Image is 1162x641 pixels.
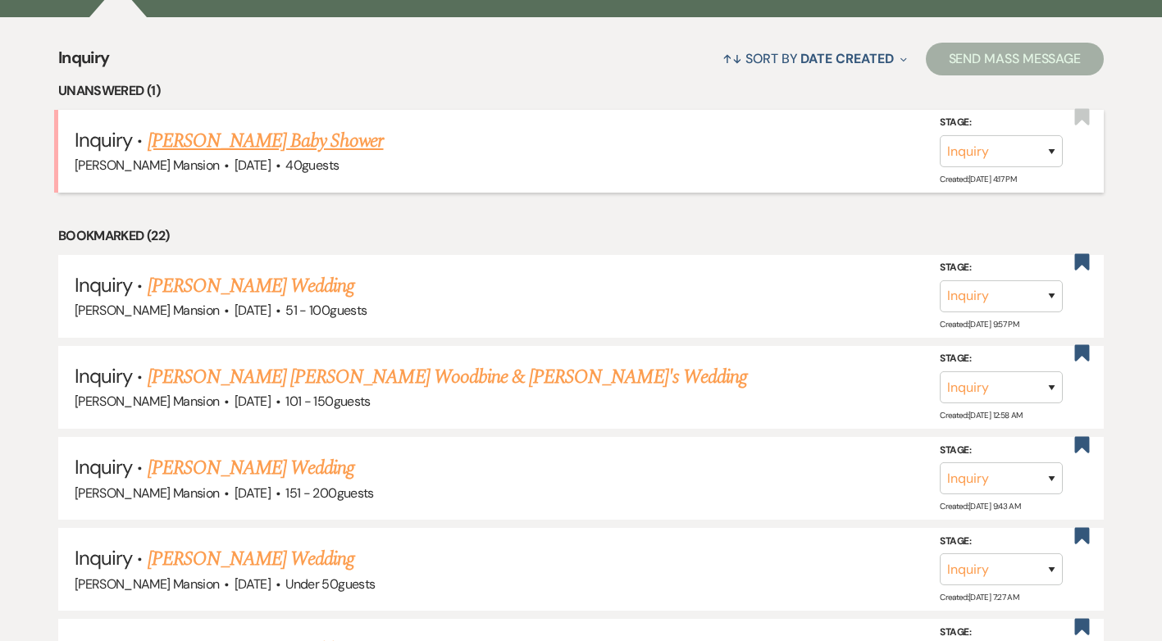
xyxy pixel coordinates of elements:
label: Stage: [940,442,1063,460]
li: Unanswered (1) [58,80,1104,102]
a: [PERSON_NAME] Wedding [148,453,355,483]
span: [DATE] [235,302,271,319]
span: Inquiry [75,127,132,152]
span: Inquiry [75,454,132,480]
a: [PERSON_NAME] [PERSON_NAME] Woodbine & [PERSON_NAME]'s Wedding [148,362,747,392]
span: [DATE] [235,157,271,174]
span: Inquiry [75,272,132,298]
span: Date Created [800,50,893,67]
span: 151 - 200 guests [285,484,373,502]
a: [PERSON_NAME] Wedding [148,271,355,301]
li: Bookmarked (22) [58,225,1104,247]
span: 51 - 100 guests [285,302,367,319]
span: Under 50 guests [285,575,375,593]
label: Stage: [940,114,1063,132]
span: Created: [DATE] 7:27 AM [940,592,1018,602]
a: [PERSON_NAME] Wedding [148,544,355,574]
button: Sort By Date Created [716,37,913,80]
button: Send Mass Message [926,43,1105,75]
span: [PERSON_NAME] Mansion [75,393,220,410]
a: [PERSON_NAME] Baby Shower [148,126,384,156]
span: Inquiry [75,545,132,571]
label: Stage: [940,259,1063,277]
span: Inquiry [58,45,110,80]
span: [PERSON_NAME] Mansion [75,157,220,174]
span: Created: [DATE] 12:58 AM [940,410,1022,421]
span: Created: [DATE] 9:57 PM [940,319,1018,330]
span: [PERSON_NAME] Mansion [75,484,220,502]
span: Created: [DATE] 4:17 PM [940,174,1016,184]
span: 40 guests [285,157,339,174]
span: [PERSON_NAME] Mansion [75,575,220,593]
span: Created: [DATE] 9:43 AM [940,501,1020,511]
label: Stage: [940,350,1063,368]
span: ↑↓ [722,50,742,67]
span: Inquiry [75,363,132,389]
span: 101 - 150 guests [285,393,370,410]
span: [DATE] [235,575,271,593]
span: [DATE] [235,484,271,502]
span: [PERSON_NAME] Mansion [75,302,220,319]
label: Stage: [940,533,1063,551]
span: [DATE] [235,393,271,410]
